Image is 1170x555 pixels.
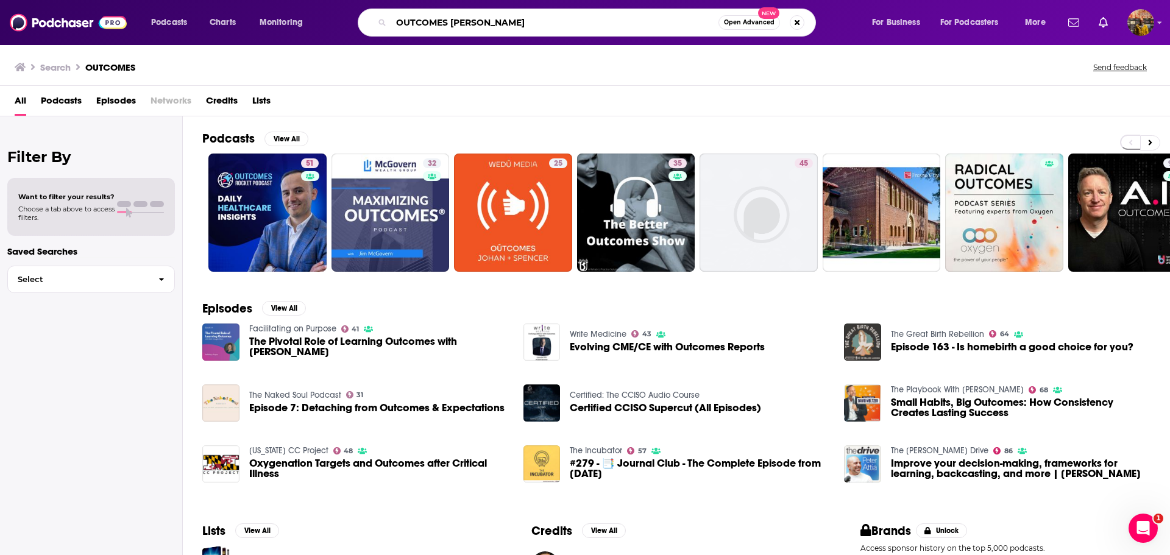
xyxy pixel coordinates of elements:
span: 64 [1000,331,1009,337]
div: Search podcasts, credits, & more... [369,9,828,37]
span: Improve your decision-making, frameworks for learning, backcasting, and more | [PERSON_NAME] [891,458,1150,479]
a: The Incubator [570,445,622,456]
h2: Filter By [7,148,175,166]
button: open menu [1016,13,1061,32]
a: 35 [668,158,687,168]
a: Small Habits, Big Outcomes: How Consistency Creates Lasting Success [891,397,1150,418]
span: More [1025,14,1046,31]
button: View All [235,523,279,538]
a: The Great Birth Rebellion [891,329,984,339]
span: Episode 163 - Is homebirth a good choice for you? [891,342,1133,352]
h2: Podcasts [202,131,255,146]
a: Improve your decision-making, frameworks for learning, backcasting, and more | Annie Duke [891,458,1150,479]
a: ListsView All [202,523,279,539]
img: The Pivotal Role of Learning Outcomes with Beth Cougler Blom [202,323,239,361]
button: Send feedback [1090,62,1150,72]
a: 48 [333,447,353,454]
span: Logged in as hratnayake [1127,9,1154,36]
img: Episode 7: Detaching from Outcomes & Expectations [202,384,239,422]
p: Saved Searches [7,246,175,257]
h2: Episodes [202,301,252,316]
button: Show profile menu [1127,9,1154,36]
a: Episode 7: Detaching from Outcomes & Expectations [249,403,505,413]
img: Small Habits, Big Outcomes: How Consistency Creates Lasting Success [844,384,881,422]
a: 25 [454,154,572,272]
button: open menu [143,13,203,32]
a: 57 [627,447,647,454]
a: Lists [252,91,271,116]
button: Unlock [916,523,968,538]
a: Certified CCISO Supercut (All Episodes) [570,403,761,413]
span: New [758,7,780,19]
img: Evolving CME/CE with Outcomes Reports [523,323,561,361]
h2: Credits [531,523,572,539]
span: 32 [428,158,436,170]
a: 43 [631,330,651,338]
img: Improve your decision-making, frameworks for learning, backcasting, and more | Annie Duke [844,445,881,483]
span: Podcasts [151,14,187,31]
a: The Pivotal Role of Learning Outcomes with Beth Cougler Blom [249,336,509,357]
span: 31 [356,392,363,398]
img: User Profile [1127,9,1154,36]
span: The Pivotal Role of Learning Outcomes with [PERSON_NAME] [249,336,509,357]
a: Episodes [96,91,136,116]
a: Podcasts [41,91,82,116]
h2: Lists [202,523,225,539]
a: 68 [1029,386,1048,394]
button: open menu [251,13,319,32]
button: open menu [932,13,1016,32]
span: Open Advanced [724,19,775,26]
a: 51 [301,158,319,168]
a: Facilitating on Purpose [249,323,336,334]
span: For Business [872,14,920,31]
a: #279 - 📑 Journal Club - The Complete Episode from February 9th 2025 [570,458,829,479]
span: Want to filter your results? [18,193,115,201]
a: All [15,91,26,116]
a: 45 [795,158,813,168]
a: Credits [206,91,238,116]
span: Select [8,275,149,283]
h3: OUTCOMES [85,62,135,73]
a: Show notifications dropdown [1063,12,1084,33]
span: Evolving CME/CE with Outcomes Reports [570,342,765,352]
a: CreditsView All [531,523,626,539]
img: Certified CCISO Supercut (All Episodes) [523,384,561,422]
button: Open AdvancedNew [718,15,780,30]
span: 68 [1040,387,1048,393]
span: 41 [352,327,359,332]
a: Show notifications dropdown [1094,12,1113,33]
h2: Brands [860,523,911,539]
img: Podchaser - Follow, Share and Rate Podcasts [10,11,127,34]
img: #279 - 📑 Journal Club - The Complete Episode from February 9th 2025 [523,445,561,483]
h3: Search [40,62,71,73]
iframe: Intercom live chat [1129,514,1158,543]
img: Oxygenation Targets and Outcomes after Critical Illness [202,445,239,483]
a: The Peter Attia Drive [891,445,988,456]
span: 43 [642,331,651,337]
a: 31 [346,391,364,398]
button: open menu [863,13,935,32]
button: Select [7,266,175,293]
a: 32 [331,154,450,272]
span: 86 [1004,448,1013,454]
button: View All [264,132,308,146]
a: Maryland CC Project [249,445,328,456]
input: Search podcasts, credits, & more... [391,13,718,32]
a: EpisodesView All [202,301,306,316]
a: Oxygenation Targets and Outcomes after Critical Illness [249,458,509,479]
span: Monitoring [260,14,303,31]
span: 51 [306,158,314,170]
